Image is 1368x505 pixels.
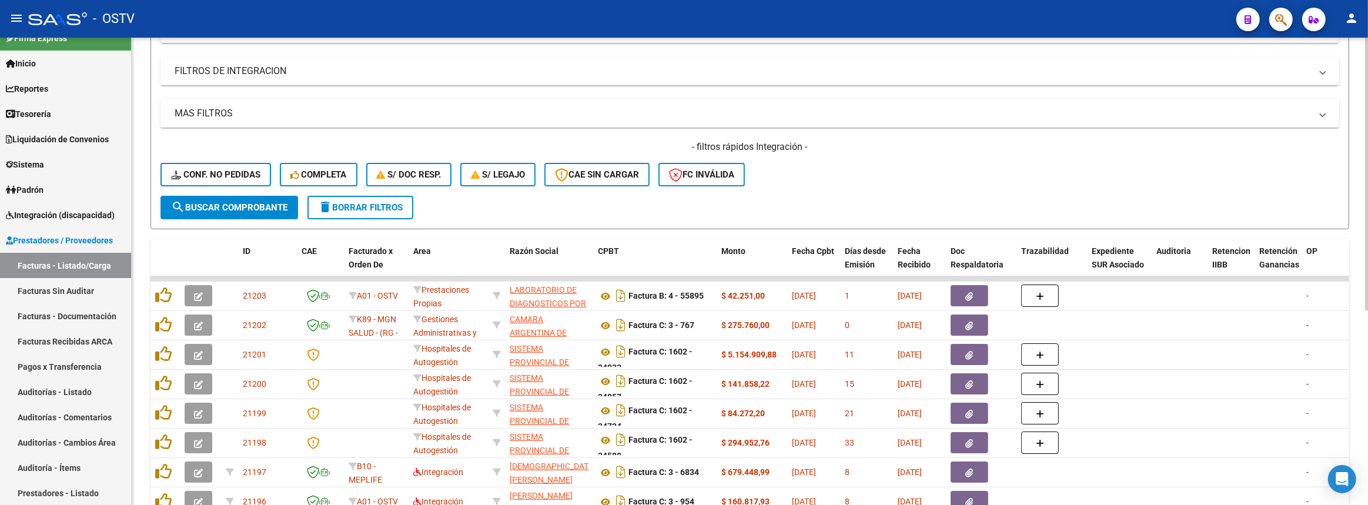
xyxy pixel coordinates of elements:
datatable-header-cell: Auditoria [1152,239,1208,290]
div: 30691822849 [510,372,588,396]
datatable-header-cell: OP [1302,239,1349,290]
strong: $ 84.272,20 [721,409,765,418]
datatable-header-cell: Expediente SUR Asociado [1087,239,1152,290]
strong: $ 42.251,00 [721,291,765,300]
mat-icon: menu [9,11,24,25]
span: Buscar Comprobante [171,202,287,213]
mat-panel-title: FILTROS DE INTEGRACION [175,65,1311,78]
span: - [1306,438,1309,447]
span: Expediente SUR Asociado [1092,246,1144,269]
datatable-header-cell: Retencion IIBB [1208,239,1255,290]
span: Conf. no pedidas [171,169,260,180]
span: [DEMOGRAPHIC_DATA] [PERSON_NAME] [510,461,596,484]
span: 21203 [243,291,266,300]
span: S/ Doc Resp. [377,169,441,180]
button: FC Inválida [658,163,745,186]
datatable-header-cell: CPBT [593,239,717,290]
span: [DATE] [898,467,922,477]
span: 21197 [243,467,266,477]
div: 30691822849 [510,401,588,426]
i: Descargar documento [613,463,628,481]
span: Fecha Recibido [898,246,931,269]
i: Descargar documento [613,401,628,420]
span: Inicio [6,57,36,70]
span: [DATE] [898,291,922,300]
span: FC Inválida [669,169,734,180]
button: Borrar Filtros [307,196,413,219]
strong: $ 275.760,00 [721,320,770,330]
span: Area [413,246,431,256]
datatable-header-cell: Razón Social [505,239,593,290]
span: - [1306,467,1309,477]
h4: - filtros rápidos Integración - [160,141,1339,153]
strong: Factura C: 1602 - 34933 [598,347,693,373]
strong: Factura B: 4 - 55895 [628,292,704,301]
div: 30716109972 [510,313,588,337]
span: [DATE] [792,409,816,418]
datatable-header-cell: ID [238,239,297,290]
strong: $ 679.448,99 [721,467,770,477]
span: Reportes [6,82,48,95]
span: 0 [845,320,849,330]
span: 15 [845,379,854,389]
strong: $ 294.952,76 [721,438,770,447]
span: CPBT [598,246,619,256]
i: Descargar documento [613,316,628,335]
span: Prestaciones Propias [413,285,469,308]
span: Retencion IIBB [1212,246,1250,269]
span: Hospitales de Autogestión [413,432,471,455]
span: [DATE] [898,438,922,447]
strong: Factura C: 3 - 6834 [628,468,699,477]
button: Completa [280,163,357,186]
span: SISTEMA PROVINCIAL DE SALUD [510,344,569,380]
button: S/ Doc Resp. [366,163,452,186]
span: Hospitales de Autogestión [413,344,471,367]
span: Retención Ganancias [1259,246,1299,269]
span: ID [243,246,250,256]
strong: $ 5.154.909,88 [721,350,777,359]
span: [DATE] [898,379,922,389]
span: SISTEMA PROVINCIAL DE SALUD [510,432,569,469]
span: Fecha Cpbt [792,246,834,256]
span: 8 [845,467,849,477]
span: 21 [845,409,854,418]
strong: $ 141.858,22 [721,379,770,389]
span: 21199 [243,409,266,418]
mat-icon: person [1344,11,1359,25]
i: Descargar documento [613,342,628,361]
span: Integración [413,467,463,477]
span: [DATE] [792,350,816,359]
span: Hospitales de Autogestión [413,373,471,396]
span: Facturado x Orden De [349,246,393,269]
span: [DATE] [792,320,816,330]
span: Sistema [6,158,44,171]
span: [PERSON_NAME] [510,491,573,500]
datatable-header-cell: Fecha Cpbt [787,239,840,290]
span: Días desde Emisión [845,246,886,269]
span: 21198 [243,438,266,447]
datatable-header-cell: Trazabilidad [1016,239,1087,290]
span: Liquidación de Convenios [6,133,109,146]
span: [DATE] [792,467,816,477]
span: Padrón [6,183,44,196]
span: LABORATORIO DE DIAGNOSTICOS POR IMAGENES FUNDUS S A [510,285,586,335]
datatable-header-cell: Area [409,239,488,290]
span: Hospitales de Autogestión [413,403,471,426]
span: [DATE] [898,350,922,359]
span: 21200 [243,379,266,389]
strong: Factura C: 1602 - 34588 [598,436,693,461]
span: K89 - MGN SALUD - (RG - A.A.) [349,315,398,351]
span: Auditoria [1156,246,1191,256]
datatable-header-cell: Retención Ganancias [1255,239,1302,290]
i: Descargar documento [613,372,628,390]
strong: Factura C: 1602 - 34857 [598,377,693,402]
strong: Factura C: 3 - 767 [628,321,694,330]
span: Doc Respaldatoria [951,246,1004,269]
datatable-header-cell: Doc Respaldatoria [946,239,1016,290]
span: 11 [845,350,854,359]
span: CAE [302,246,317,256]
button: Buscar Comprobante [160,196,298,219]
i: Descargar documento [613,430,628,449]
span: - [1306,379,1309,389]
span: - [1306,291,1309,300]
